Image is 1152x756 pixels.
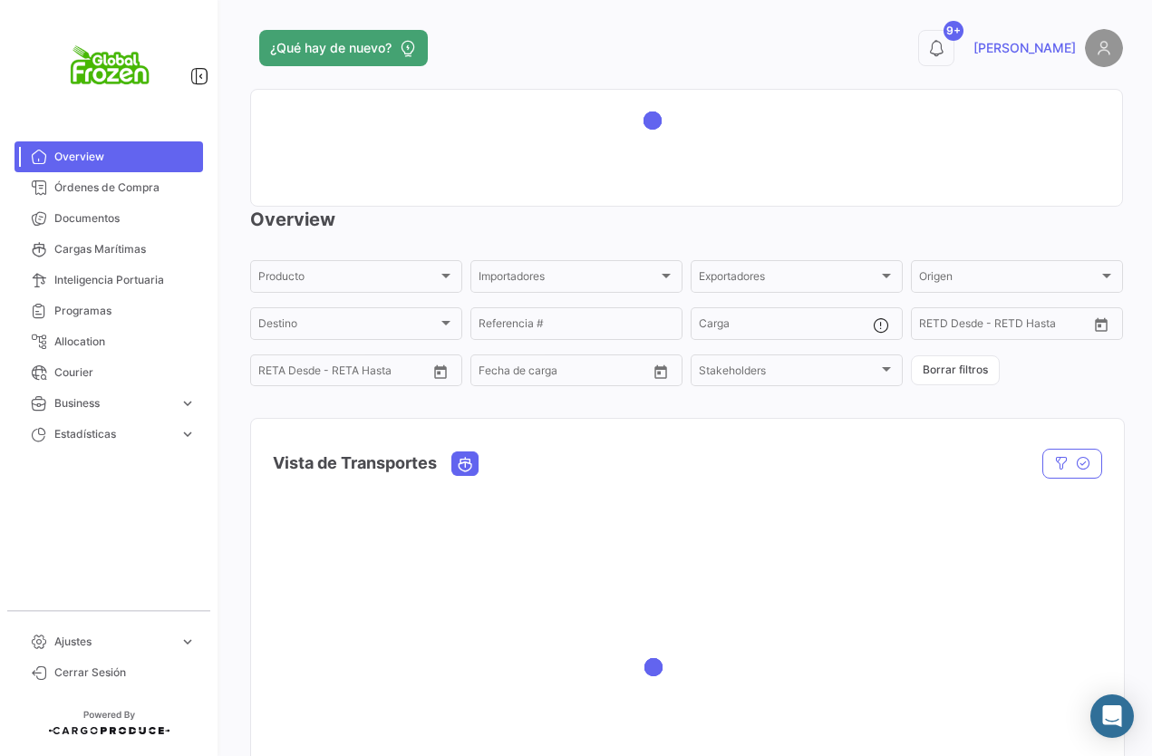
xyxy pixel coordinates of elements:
span: expand_more [179,426,196,442]
span: Importadores [479,273,658,286]
button: Open calendar [1088,311,1115,338]
span: Inteligencia Portuaria [54,272,196,288]
div: Abrir Intercom Messenger [1090,694,1134,738]
a: Overview [15,141,203,172]
button: Open calendar [427,358,454,385]
span: Business [54,395,172,412]
input: Desde [919,320,952,333]
span: Cargas Marítimas [54,241,196,257]
span: [PERSON_NAME] [973,39,1076,57]
a: Programas [15,296,203,326]
span: Documentos [54,210,196,227]
span: Courier [54,364,196,381]
span: Stakeholders [699,367,878,380]
a: Courier [15,357,203,388]
span: Origen [919,273,1099,286]
span: Órdenes de Compra [54,179,196,196]
button: Borrar filtros [911,355,1000,385]
span: Cerrar Sesión [54,664,196,681]
span: Allocation [54,334,196,350]
button: ¿Qué hay de nuevo? [259,30,428,66]
img: logo+global+frozen.png [63,22,154,112]
span: Producto [258,273,438,286]
a: Inteligencia Portuaria [15,265,203,296]
input: Hasta [524,367,605,380]
span: Exportadores [699,273,878,286]
span: expand_more [179,634,196,650]
button: Ocean [452,452,478,475]
a: Cargas Marítimas [15,234,203,265]
input: Desde [258,367,291,380]
a: Órdenes de Compra [15,172,203,203]
input: Hasta [964,320,1045,333]
span: Destino [258,320,438,333]
input: Hasta [304,367,384,380]
button: Open calendar [647,358,674,385]
h3: Overview [250,207,1123,232]
span: Programas [54,303,196,319]
span: ¿Qué hay de nuevo? [270,39,392,57]
input: Desde [479,367,511,380]
span: Ajustes [54,634,172,650]
span: Overview [54,149,196,165]
span: expand_more [179,395,196,412]
a: Documentos [15,203,203,234]
h4: Vista de Transportes [273,451,437,476]
span: Estadísticas [54,426,172,442]
a: Allocation [15,326,203,357]
img: placeholder-user.png [1085,29,1123,67]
